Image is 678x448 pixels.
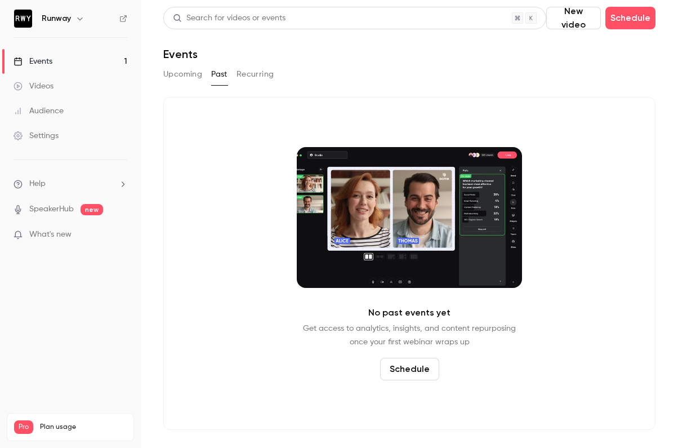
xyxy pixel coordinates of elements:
div: Events [14,56,52,67]
span: Plan usage [40,423,127,432]
img: Runway [14,10,32,28]
span: Help [29,178,46,190]
button: Recurring [237,65,274,83]
div: Settings [14,130,59,141]
h6: Runway [42,13,71,24]
iframe: Noticeable Trigger [114,230,127,240]
button: Past [211,65,228,83]
button: New video [546,7,601,29]
p: Get access to analytics, insights, and content repurposing once your first webinar wraps up [303,322,516,349]
button: Schedule [605,7,655,29]
a: SpeakerHub [29,203,74,215]
button: Upcoming [163,65,202,83]
li: help-dropdown-opener [14,178,127,190]
div: Search for videos or events [173,12,286,24]
button: Schedule [380,358,439,380]
div: Videos [14,81,53,92]
div: Audience [14,105,64,117]
span: What's new [29,229,72,241]
h1: Events [163,47,198,61]
p: No past events yet [368,306,450,320]
span: new [81,204,103,215]
span: Pro [14,420,33,434]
